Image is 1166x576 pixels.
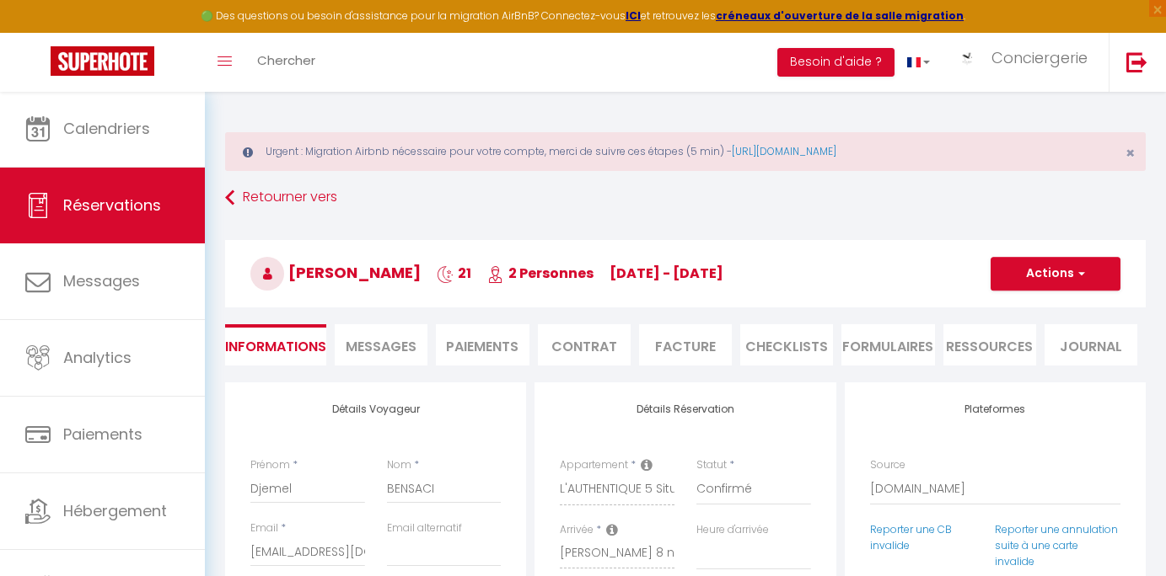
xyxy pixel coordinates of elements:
[1045,324,1137,365] li: Journal
[732,144,836,158] a: [URL][DOMAIN_NAME]
[250,262,421,283] span: [PERSON_NAME]
[257,51,315,69] span: Chercher
[955,50,981,67] img: ...
[250,520,278,536] label: Email
[740,324,833,365] li: CHECKLISTS
[538,324,631,365] li: Contrat
[560,403,810,415] h4: Détails Réservation
[436,324,529,365] li: Paiements
[63,195,161,216] span: Réservations
[560,522,594,538] label: Arrivée
[387,457,411,473] label: Nom
[346,337,416,356] span: Messages
[995,522,1118,568] a: Reporter une annulation suite à une carte invalide
[1126,146,1135,161] button: Close
[777,48,895,77] button: Besoin d'aide ?
[63,424,142,445] span: Paiements
[696,522,769,538] label: Heure d'arrivée
[63,500,167,521] span: Hébergement
[63,347,132,368] span: Analytics
[63,118,150,139] span: Calendriers
[250,403,501,415] h4: Détails Voyageur
[1126,51,1147,72] img: logout
[51,46,154,76] img: Super Booking
[943,324,1036,365] li: Ressources
[225,132,1146,171] div: Urgent : Migration Airbnb nécessaire pour votre compte, merci de suivre ces étapes (5 min) -
[1126,142,1135,163] span: ×
[716,8,964,23] a: créneaux d'ouverture de la salle migration
[487,264,594,283] span: 2 Personnes
[991,47,1088,68] span: Conciergerie
[225,183,1146,213] a: Retourner vers
[870,522,952,552] a: Reporter une CB invalide
[225,324,326,365] li: Informations
[560,457,628,473] label: Appartement
[870,457,905,473] label: Source
[610,264,723,283] span: [DATE] - [DATE]
[244,33,328,92] a: Chercher
[387,520,462,536] label: Email alternatif
[696,457,727,473] label: Statut
[626,8,641,23] a: ICI
[639,324,732,365] li: Facture
[841,324,934,365] li: FORMULAIRES
[870,403,1120,415] h4: Plateformes
[943,33,1109,92] a: ... Conciergerie
[437,264,471,283] span: 21
[991,257,1120,291] button: Actions
[63,270,140,291] span: Messages
[250,457,290,473] label: Prénom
